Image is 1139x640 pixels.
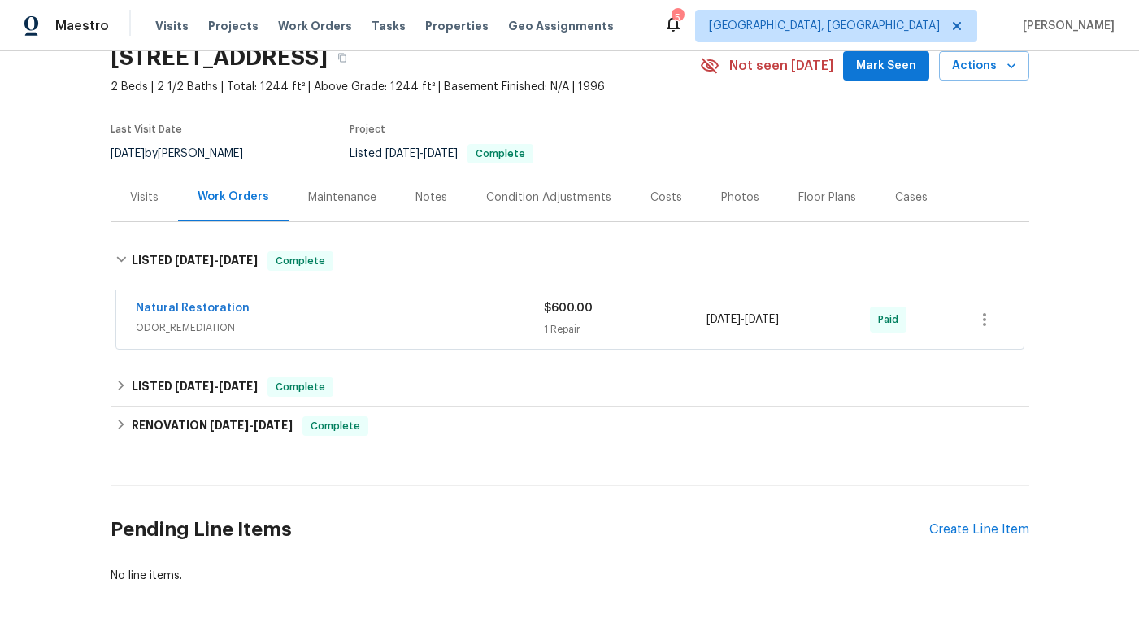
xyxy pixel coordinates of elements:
[111,368,1029,407] div: LISTED [DATE]-[DATE]Complete
[155,18,189,34] span: Visits
[372,20,406,32] span: Tasks
[132,377,258,397] h6: LISTED
[254,420,293,431] span: [DATE]
[878,311,905,328] span: Paid
[175,381,214,392] span: [DATE]
[424,148,458,159] span: [DATE]
[1016,18,1115,34] span: [PERSON_NAME]
[210,420,249,431] span: [DATE]
[55,18,109,34] span: Maestro
[745,314,779,325] span: [DATE]
[939,51,1029,81] button: Actions
[304,418,367,434] span: Complete
[706,311,779,328] span: -
[929,522,1029,538] div: Create Line Item
[175,381,258,392] span: -
[469,149,532,159] span: Complete
[952,56,1016,76] span: Actions
[486,189,611,206] div: Condition Adjustments
[308,189,376,206] div: Maintenance
[130,189,159,206] div: Visits
[111,79,700,95] span: 2 Beds | 2 1/2 Baths | Total: 1244 ft² | Above Grade: 1244 ft² | Basement Finished: N/A | 1996
[198,189,269,205] div: Work Orders
[385,148,458,159] span: -
[111,492,929,568] h2: Pending Line Items
[350,124,385,134] span: Project
[544,321,707,337] div: 1 Repair
[415,189,447,206] div: Notes
[544,303,593,314] span: $600.00
[278,18,352,34] span: Work Orders
[175,255,258,266] span: -
[111,144,263,163] div: by [PERSON_NAME]
[132,416,293,436] h6: RENOVATION
[269,379,332,395] span: Complete
[132,251,258,271] h6: LISTED
[219,255,258,266] span: [DATE]
[672,10,683,26] div: 5
[350,148,533,159] span: Listed
[328,43,357,72] button: Copy Address
[385,148,420,159] span: [DATE]
[111,568,1029,584] div: No line items.
[508,18,614,34] span: Geo Assignments
[706,314,741,325] span: [DATE]
[895,189,928,206] div: Cases
[798,189,856,206] div: Floor Plans
[425,18,489,34] span: Properties
[111,407,1029,446] div: RENOVATION [DATE]-[DATE]Complete
[111,124,182,134] span: Last Visit Date
[175,255,214,266] span: [DATE]
[709,18,940,34] span: [GEOGRAPHIC_DATA], [GEOGRAPHIC_DATA]
[210,420,293,431] span: -
[856,56,916,76] span: Mark Seen
[650,189,682,206] div: Costs
[208,18,259,34] span: Projects
[111,235,1029,287] div: LISTED [DATE]-[DATE]Complete
[136,320,544,336] span: ODOR_REMEDIATION
[136,303,250,314] a: Natural Restoration
[219,381,258,392] span: [DATE]
[843,51,929,81] button: Mark Seen
[269,253,332,269] span: Complete
[721,189,759,206] div: Photos
[111,50,328,66] h2: [STREET_ADDRESS]
[111,148,145,159] span: [DATE]
[729,58,833,74] span: Not seen [DATE]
